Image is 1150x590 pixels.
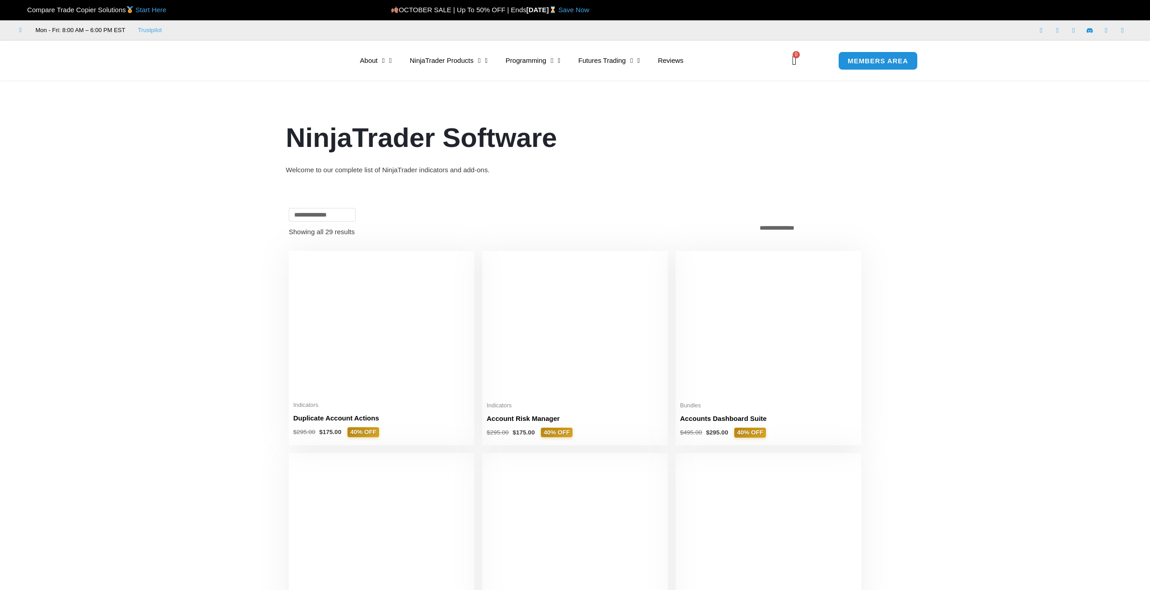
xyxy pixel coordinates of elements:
[680,429,684,436] span: $
[497,50,569,71] a: Programming
[513,429,516,436] span: $
[293,255,470,396] img: Duplicate Account Actions
[649,50,693,71] a: Reviews
[680,402,857,410] span: Bundles
[347,427,379,437] span: 40% OFF
[838,52,918,70] a: MEMBERS AREA
[19,6,166,14] span: Compare Trade Copier Solutions
[293,429,297,435] span: $
[487,255,663,396] img: Account Risk Manager
[680,429,702,436] bdi: 495.00
[136,6,166,14] a: Start Here
[391,6,526,14] span: OCTOBER SALE | Up To 50% OFF | Ends
[706,429,710,436] span: $
[549,6,556,13] img: ⌛
[706,429,728,436] bdi: 295.00
[793,51,800,58] span: 0
[513,429,535,436] bdi: 175.00
[351,50,778,71] nav: Menu
[680,255,857,396] img: Accounts Dashboard Suite
[779,47,810,74] a: 0
[289,228,355,235] p: Showing all 29 results
[351,50,401,71] a: About
[541,428,573,438] span: 40% OFF
[286,119,864,157] h1: NinjaTrader Software
[487,429,490,436] span: $
[319,429,323,435] span: $
[33,25,126,36] span: Mon - Fri: 8:00 AM – 6:00 PM EST
[848,57,908,64] span: MEMBERS AREA
[293,401,470,409] span: Indicators
[293,413,470,423] h2: Duplicate Account Actions
[487,414,663,423] h2: Account Risk Manager
[487,429,509,436] bdi: 295.00
[487,414,663,428] a: Account Risk Manager
[680,414,857,423] h2: Accounts Dashboard Suite
[127,6,133,13] img: 🥇
[526,6,559,14] strong: [DATE]
[293,413,470,427] a: Duplicate Account Actions
[680,414,857,428] a: Accounts Dashboard Suite
[569,50,649,71] a: Futures Trading
[755,222,861,234] select: Shop order
[236,44,333,77] img: LogoAI | Affordable Indicators – NinjaTrader
[734,428,766,438] span: 40% OFF
[138,25,162,36] a: Trustpilot
[319,429,342,435] bdi: 175.00
[391,6,398,13] img: 🍂
[487,402,663,410] span: Indicators
[293,429,315,435] bdi: 295.00
[286,164,864,176] div: Welcome to our complete list of NinjaTrader indicators and add-ons.
[20,6,27,13] img: 🏆
[559,6,589,14] a: Save Now
[401,50,497,71] a: NinjaTrader Products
